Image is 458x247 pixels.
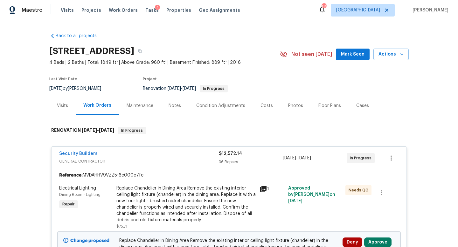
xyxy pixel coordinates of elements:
span: Tasks [145,8,159,12]
span: - [168,86,196,91]
span: Repair [60,201,77,207]
div: Notes [169,103,181,109]
span: In Progress [200,87,227,90]
div: 36 Repairs [219,159,283,165]
span: [DATE] [49,86,63,91]
div: Maintenance [127,103,153,109]
button: Deny [343,237,362,247]
span: - [82,128,114,132]
span: Actions [378,50,404,58]
a: Back to all projects [49,33,110,39]
b: Reference: [59,172,83,178]
span: [GEOGRAPHIC_DATA] [336,7,380,13]
span: Project [143,77,157,81]
span: GENERAL_CONTRACTOR [59,158,219,164]
span: Geo Assignments [199,7,240,13]
span: - [283,155,311,161]
span: Projects [81,7,101,13]
button: Copy Address [134,45,146,57]
span: [DATE] [283,156,296,160]
span: [DATE] [168,86,181,91]
div: Work Orders [83,102,111,109]
span: Maestro [22,7,43,13]
span: Renovation [143,86,228,91]
span: $12,572.14 [219,151,242,156]
h2: [STREET_ADDRESS] [49,48,134,54]
div: 1 [260,185,284,193]
div: MVDAHHV9VZZ5-6e000e7fc [52,170,406,181]
span: [DATE] [298,156,311,160]
div: Floor Plans [318,103,341,109]
button: Approve [364,237,392,247]
div: 1 [155,5,160,11]
span: [PERSON_NAME] [410,7,448,13]
span: Work Orders [109,7,138,13]
span: [DATE] [82,128,97,132]
div: Costs [260,103,273,109]
span: [DATE] [99,128,114,132]
div: 113 [322,4,326,10]
div: Visits [57,103,68,109]
span: Mark Seen [341,50,364,58]
span: $75.71 [116,224,127,228]
span: Electrical Lighting [59,186,96,190]
div: Condition Adjustments [196,103,245,109]
span: [DATE] [288,199,302,203]
span: In Progress [350,155,374,161]
button: Mark Seen [336,49,370,60]
div: Cases [356,103,369,109]
span: Properties [166,7,191,13]
div: by [PERSON_NAME] [49,85,109,92]
div: Replace Chandelier in Dining Area Remove the existing interior ceiling light fixture (chandelier)... [116,185,256,223]
span: Not seen [DATE] [291,51,332,57]
button: Actions [373,49,409,60]
h6: RENOVATION [51,127,114,134]
b: Change proposed [70,238,109,243]
span: Needs QC [349,187,371,193]
span: 4 Beds | 2 Baths | Total: 1849 ft² | Above Grade: 960 ft² | Basement Finished: 889 ft² | 2016 [49,59,280,66]
span: Last Visit Date [49,77,77,81]
span: [DATE] [183,86,196,91]
div: Photos [288,103,303,109]
span: Dining Room - Lighting [59,193,101,197]
div: RENOVATION [DATE]-[DATE]In Progress [49,120,409,141]
span: Approved by [PERSON_NAME] on [288,186,335,203]
a: Security Builders [59,151,98,156]
span: In Progress [119,127,145,134]
span: Visits [61,7,74,13]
